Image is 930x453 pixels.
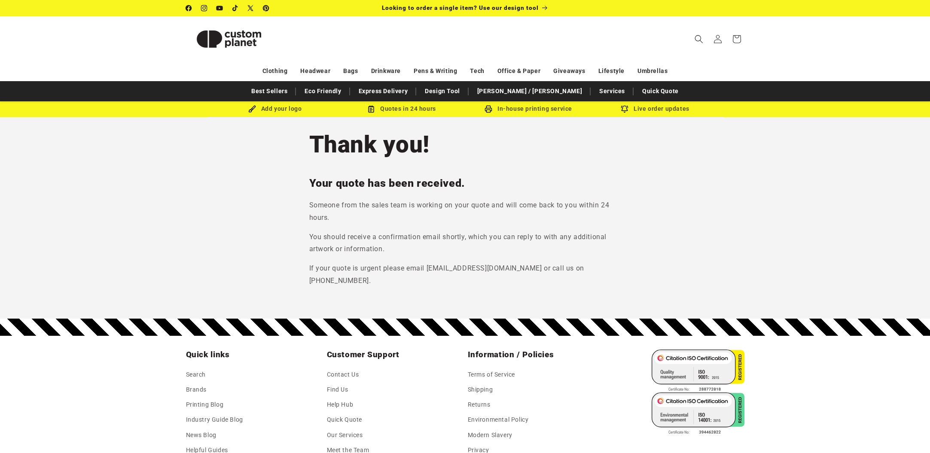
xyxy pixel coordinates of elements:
[247,84,292,99] a: Best Sellers
[470,64,484,79] a: Tech
[309,176,621,190] h2: Your quote has been received.
[592,103,719,114] div: Live order updates
[309,199,621,224] p: Someone from the sales team is working on your quote and will come back to you within 24 hours.
[327,382,348,397] a: Find Us
[468,369,515,382] a: Terms of Service
[309,231,621,256] p: You should receive a confirmation email shortly, which you can reply to with any additional artwo...
[414,64,457,79] a: Pens & Writing
[309,262,621,287] p: If your quote is urgent please email [EMAIL_ADDRESS][DOMAIN_NAME] or call us on [PHONE_NUMBER].
[354,84,412,99] a: Express Delivery
[300,84,345,99] a: Eco Friendly
[186,20,272,58] img: Custom Planet
[468,412,529,427] a: Environmental Policy
[327,369,359,382] a: Contact Us
[248,105,256,113] img: Brush Icon
[300,64,330,79] a: Headwear
[468,397,491,412] a: Returns
[186,412,243,427] a: Industry Guide Blog
[343,64,358,79] a: Bags
[262,64,288,79] a: Clothing
[638,84,683,99] a: Quick Quote
[327,397,354,412] a: Help Hub
[186,428,216,443] a: News Blog
[595,84,629,99] a: Services
[186,369,206,382] a: Search
[327,350,463,360] h2: Customer Support
[497,64,540,79] a: Office & Paper
[327,428,363,443] a: Our Services
[621,105,628,113] img: Order updates
[637,64,668,79] a: Umbrellas
[186,382,207,397] a: Brands
[652,392,744,435] img: ISO 14001 Certified
[485,105,492,113] img: In-house printing
[473,84,586,99] a: [PERSON_NAME] / [PERSON_NAME]
[652,350,744,392] img: ISO 9001 Certified
[465,103,592,114] div: In-house printing service
[553,64,585,79] a: Giveaways
[367,105,375,113] img: Order Updates Icon
[183,16,275,61] a: Custom Planet
[421,84,464,99] a: Design Tool
[327,412,363,427] a: Quick Quote
[689,30,708,49] summary: Search
[382,4,539,11] span: Looking to order a single item? Use our design tool
[186,397,224,412] a: Printing Blog
[371,64,401,79] a: Drinkware
[468,350,604,360] h2: Information / Policies
[212,103,338,114] div: Add your logo
[309,129,621,159] h1: Thank you!
[468,428,512,443] a: Modern Slavery
[598,64,625,79] a: Lifestyle
[186,350,322,360] h2: Quick links
[338,103,465,114] div: Quotes in 24 hours
[468,382,493,397] a: Shipping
